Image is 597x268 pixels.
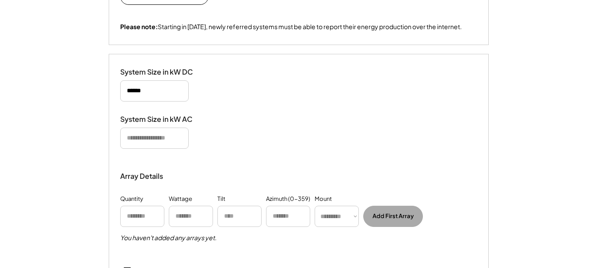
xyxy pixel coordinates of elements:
div: Array Details [120,171,164,181]
div: Mount [315,195,332,204]
div: Wattage [169,195,192,204]
div: Tilt [217,195,225,204]
div: Quantity [120,195,143,204]
div: System Size in kW AC [120,115,209,124]
div: System Size in kW DC [120,68,209,77]
div: Starting in [DATE], newly referred systems must be able to report their energy production over th... [120,23,462,31]
button: Add First Array [363,206,423,227]
strong: Please note: [120,23,158,30]
div: Azimuth (0-359) [266,195,310,204]
h5: You haven't added any arrays yet. [120,234,217,242]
